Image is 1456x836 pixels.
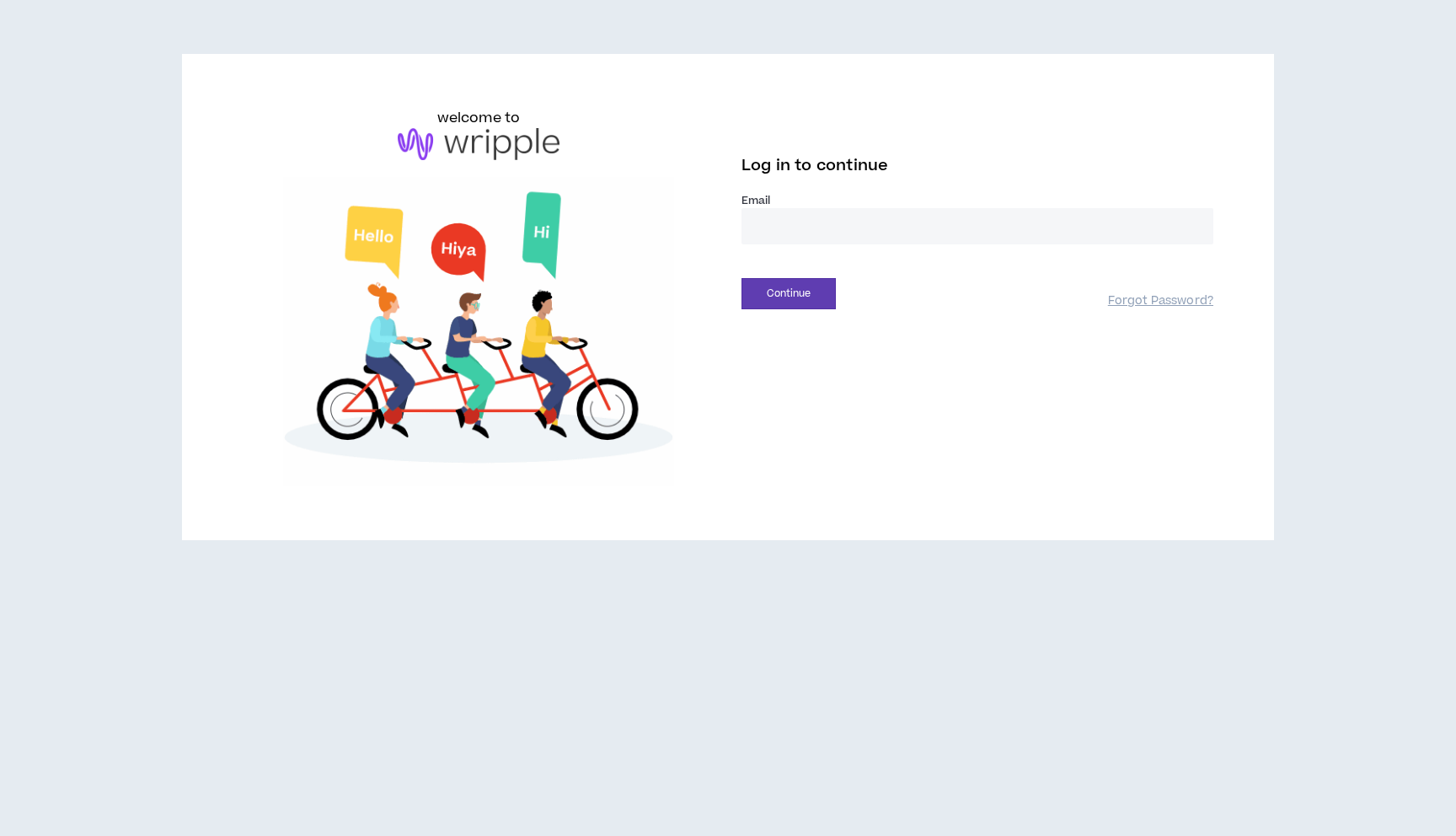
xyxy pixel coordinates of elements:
[741,278,836,309] button: Continue
[741,193,1213,208] label: Email
[741,155,888,176] span: Log in to continue
[437,108,521,128] h6: welcome to
[398,128,559,160] img: logo-brand.png
[243,177,715,486] img: Welcome to Wripple
[1108,293,1213,309] a: Forgot Password?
